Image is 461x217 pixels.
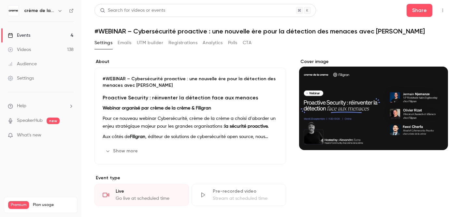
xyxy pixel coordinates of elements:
div: Search for videos or events [100,7,165,14]
a: SpeakerHub [17,117,43,124]
strong: Filigran [130,134,145,139]
span: What's new [17,132,41,139]
div: Audience [8,61,37,67]
span: new [47,118,60,124]
label: Cover image [299,58,448,65]
div: Pre-recorded video [213,188,278,195]
button: Settings [94,38,112,48]
button: Show more [103,146,142,156]
h1: #WEBINAR – Cybersécurité proactive : une nouvelle ère pour la détection des menaces avec [PERSON_... [94,27,448,35]
button: Share [407,4,432,17]
label: About [94,58,286,65]
span: Premium [8,201,29,209]
p: Event type [94,175,286,181]
button: Emails [118,38,131,48]
div: LiveGo live at scheduled time [94,184,189,206]
iframe: Noticeable Trigger [66,133,74,138]
strong: Webinar organisé par crème de la crème & Filigran [103,106,211,110]
p: #WEBINAR – Cybersécurité proactive : une nouvelle ère pour la détection des menaces avec [PERSON_... [103,76,278,89]
span: Help [17,103,26,109]
span: Plan usage [33,202,73,208]
button: Analytics [203,38,223,48]
li: help-dropdown-opener [8,103,74,109]
button: UTM builder [137,38,163,48]
div: Pre-recorded videoStream at scheduled time [192,184,286,206]
button: CTA [243,38,252,48]
div: Events [8,32,30,39]
div: Go live at scheduled time [116,195,181,202]
h6: crème de la crème [24,7,55,14]
div: Videos [8,46,31,53]
div: Stream at scheduled time [213,195,278,202]
button: Polls [228,38,238,48]
section: Cover image [299,58,448,150]
p: Pour ce nouveau webinar Cybersécurité, crème de la crème a choisi d’aborder un enjeu stratégique ... [103,115,278,130]
h3: Proactive Security : réinventer la détection face aux menaces [103,94,278,102]
div: Live [116,188,181,195]
img: crème de la crème [8,6,19,16]
button: Registrations [168,38,197,48]
p: Aux côtés de , éditeur de solutions de cybersécurité open source, nous explorerons comment dépass... [103,133,278,141]
div: Settings [8,75,34,82]
strong: la sécurité proactive. [224,124,268,129]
